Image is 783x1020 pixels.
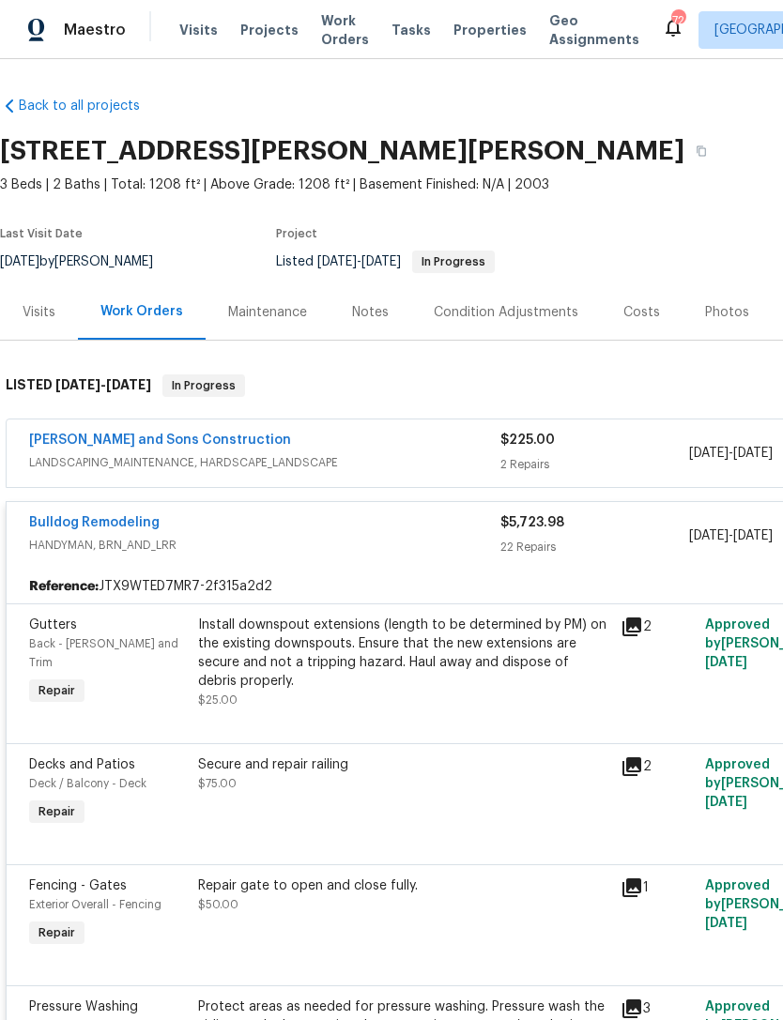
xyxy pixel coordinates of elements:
span: - [689,444,773,463]
span: [DATE] [317,255,357,268]
span: $225.00 [500,434,555,447]
div: Maintenance [228,303,307,322]
span: - [689,526,773,545]
div: Work Orders [100,302,183,321]
span: Tasks [391,23,431,37]
span: Project [276,228,317,239]
span: Gutters [29,618,77,632]
div: 22 Repairs [500,538,689,556]
span: Work Orders [321,11,369,49]
span: Back - [PERSON_NAME] and Trim [29,638,178,668]
span: Repair [31,923,83,942]
span: [DATE] [689,447,729,460]
div: Condition Adjustments [434,303,578,322]
span: $50.00 [198,899,238,910]
div: 2 [621,616,694,638]
span: Geo Assignments [549,11,639,49]
span: Maestro [64,21,126,39]
span: Deck / Balcony - Deck [29,778,146,789]
div: Notes [352,303,389,322]
span: [DATE] [361,255,401,268]
div: Visits [23,303,55,322]
span: [DATE] [733,529,773,542]
span: HANDYMAN, BRN_AND_LRR [29,536,500,555]
span: [DATE] [705,917,747,930]
h6: LISTED [6,374,151,397]
span: $25.00 [198,694,238,706]
div: 2 [621,755,694,778]
a: Bulldog Remodeling [29,516,160,529]
span: Listed [276,255,495,268]
span: - [317,255,401,268]
span: Decks and Patios [29,758,135,771]
div: 2 Repairs [500,455,689,474]
span: [DATE] [689,529,729,542]
span: [DATE] [705,796,747,809]
span: Repair [31,802,83,821]
div: 72 [671,11,684,30]
span: Visits [179,21,218,39]
span: $5,723.98 [500,516,564,529]
div: Install downspout extensions (length to be determined by PM) on the existing downspouts. Ensure t... [198,616,609,691]
span: [DATE] [733,447,773,460]
span: - [55,378,151,391]
span: Fencing - Gates [29,879,127,892]
div: Costs [623,303,660,322]
div: Photos [705,303,749,322]
span: [DATE] [106,378,151,391]
span: In Progress [164,376,243,395]
div: Repair gate to open and close fully. [198,876,609,895]
span: Projects [240,21,299,39]
button: Copy Address [684,134,718,168]
span: Exterior Overall - Fencing [29,899,161,910]
span: In Progress [414,256,493,267]
div: Secure and repair railing [198,755,609,774]
span: Repair [31,681,83,700]
div: 1 [621,876,694,899]
span: [DATE] [55,378,100,391]
b: Reference: [29,577,99,596]
span: Pressure Washing [29,1000,138,1013]
span: LANDSCAPING_MAINTENANCE, HARDSCAPE_LANDSCAPE [29,453,500,472]
span: Properties [453,21,527,39]
a: [PERSON_NAME] and Sons Construction [29,434,291,447]
span: $75.00 [198,778,237,789]
span: [DATE] [705,656,747,669]
div: 3 [621,997,694,1020]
